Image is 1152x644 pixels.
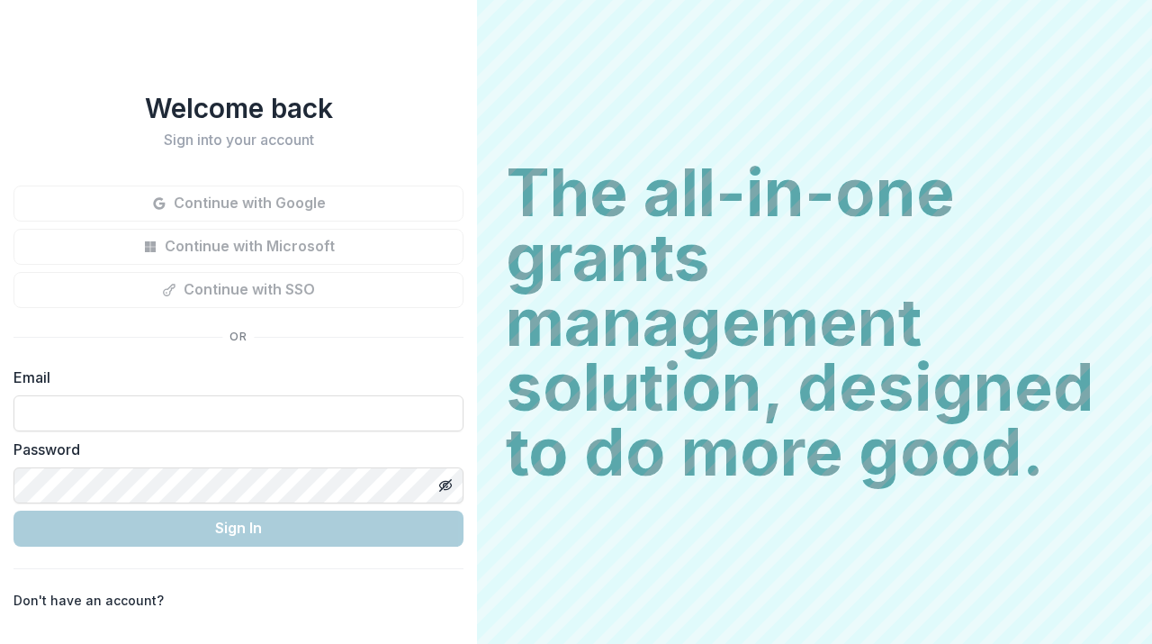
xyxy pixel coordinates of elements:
button: Continue with Google [13,186,463,222]
h1: Welcome back [13,92,463,124]
button: Sign In [13,511,463,547]
button: Continue with SSO [13,272,463,308]
button: Continue with Microsoft [13,229,463,265]
label: Password [13,439,453,460]
h2: Sign into your account [13,132,463,149]
button: Toggle password visibility [431,471,460,500]
p: Don't have an account? [13,591,164,610]
label: Email [13,367,453,388]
